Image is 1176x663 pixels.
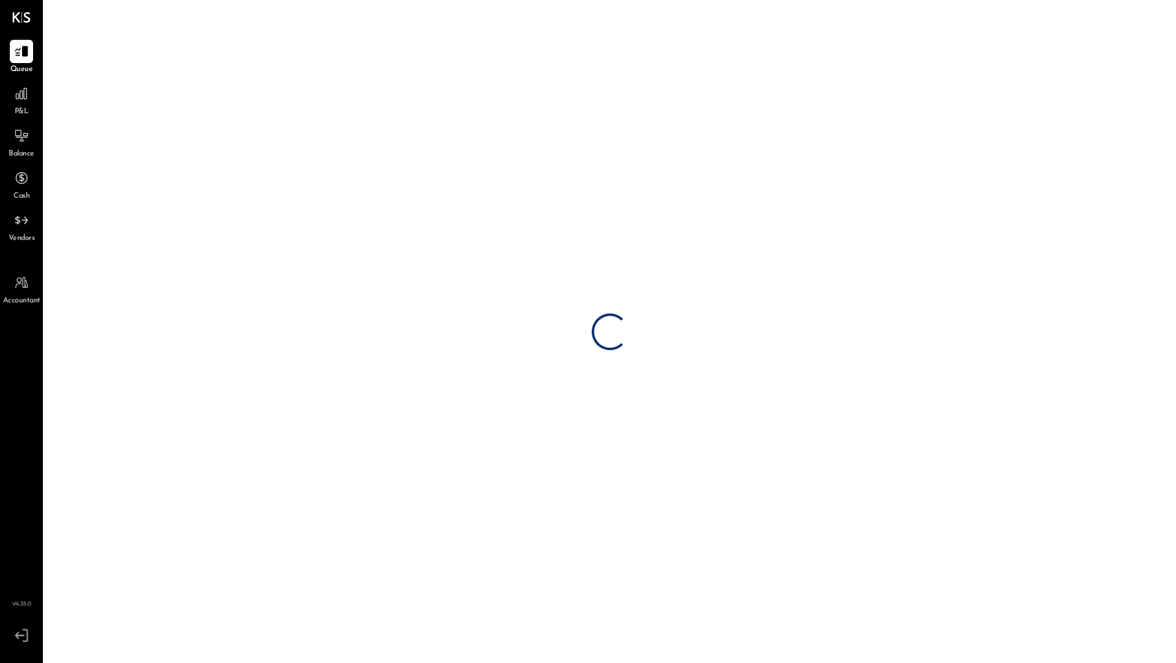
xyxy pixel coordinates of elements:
a: Queue [1,40,42,75]
span: Vendors [9,233,35,244]
a: Accountant [1,271,42,307]
span: Balance [9,149,34,160]
span: Queue [10,64,33,75]
span: Accountant [3,296,40,307]
span: P&L [15,107,29,118]
a: Balance [1,124,42,160]
a: Cash [1,167,42,202]
a: P&L [1,82,42,118]
a: Vendors [1,209,42,244]
span: Cash [13,191,29,202]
